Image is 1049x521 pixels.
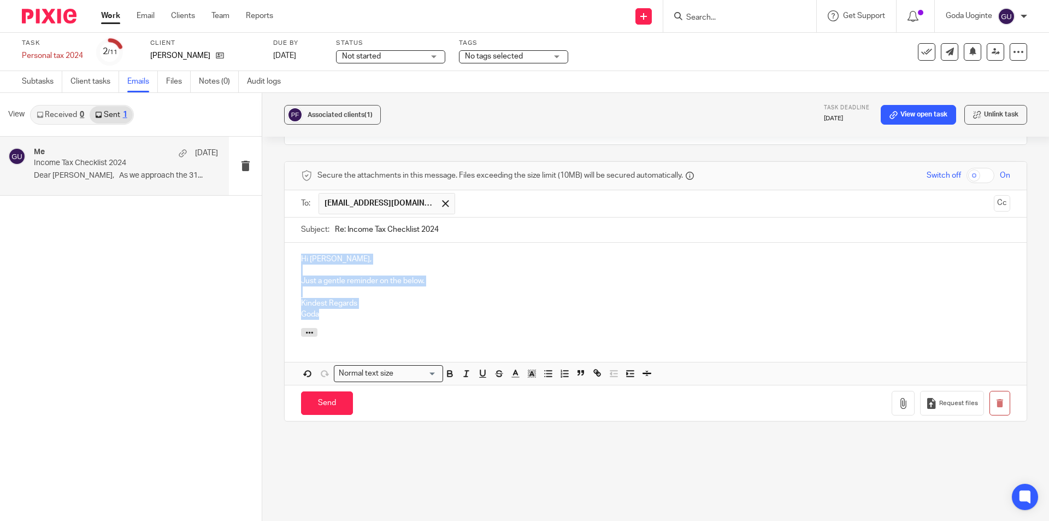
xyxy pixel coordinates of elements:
[247,71,289,92] a: Audit logs
[70,71,119,92] a: Client tasks
[123,101,181,110] strong: Revenue review
[90,106,132,124] a: Sent1
[939,399,978,408] span: Request files
[171,10,195,21] a: Clients
[1000,170,1010,181] span: On
[211,10,229,21] a: Team
[317,170,683,181] span: Secure the attachments in this message. Files exceeding the size limit (10MB) will be secured aut...
[273,52,296,60] span: [DATE]
[114,45,191,54] strong: Income Tax Checklist
[150,50,210,61] p: [PERSON_NAME]
[397,368,437,379] input: Search for option
[103,45,117,58] div: 2
[199,71,239,92] a: Notes (0)
[34,171,218,180] p: Dear [PERSON_NAME], As we approach the 31...
[920,391,983,415] button: Request files
[246,10,273,21] a: Reports
[38,57,110,66] u: no later than [DATE]
[67,24,92,32] u: [DATE]
[301,254,1010,265] p: Hi [PERSON_NAME],
[301,224,329,235] label: Subject:
[964,105,1027,125] button: Unlink task
[127,71,158,92] a: Emails
[150,39,260,48] label: Client
[301,309,1010,320] p: Goda
[8,148,26,165] img: svg%3E
[301,198,313,209] label: To:
[843,12,885,20] span: Get Support
[22,50,83,61] div: Personal tax 2024
[301,298,1010,309] p: Kindest Regards
[465,52,523,60] span: No tags selected
[998,8,1015,25] img: svg%3E
[946,10,992,21] p: Goda Uoginte
[342,52,381,60] span: Not started
[284,105,381,125] button: Associated clients(1)
[281,113,306,121] strong: [DATE]
[22,9,76,24] img: Pixie
[22,39,83,48] label: Task
[34,159,181,168] p: Income Tax Checklist 2024
[994,195,1010,212] button: Cc
[195,148,218,159] p: [DATE]
[273,39,322,48] label: Due by
[287,107,303,123] img: svg%3E
[325,198,434,209] span: [EMAIL_ADDRESS][DOMAIN_NAME]
[31,106,90,124] a: Received0
[8,109,25,120] span: View
[225,101,299,110] strong: loss of tax clearance
[166,71,191,92] a: Files
[459,39,568,48] label: Tags
[22,112,674,122] p: We cannot guarantee completion of your return if information is received after .
[123,111,127,119] div: 1
[80,111,84,119] div: 0
[337,368,396,379] span: Normal text size
[301,391,353,415] input: Send
[137,10,155,21] a: Email
[22,100,674,111] p: Late filing increases the risk of and potential .
[186,90,285,99] strong: surcharges on your liability
[336,39,445,48] label: Status
[22,89,674,100] p: Returns filed after the deadline may be subject to .
[364,112,373,118] span: (1)
[927,170,961,181] span: Switch off
[881,105,956,125] a: View open task
[101,10,120,21] a: Work
[824,114,870,123] p: [DATE]
[301,276,1010,286] p: Just a gentle reminder on the below.
[685,13,783,23] input: Search
[34,148,45,157] h4: Me
[334,365,443,382] div: Search for option
[308,112,373,118] span: Associated clients
[824,105,870,110] span: Task deadline
[108,49,117,55] small: /11
[22,71,62,92] a: Subtasks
